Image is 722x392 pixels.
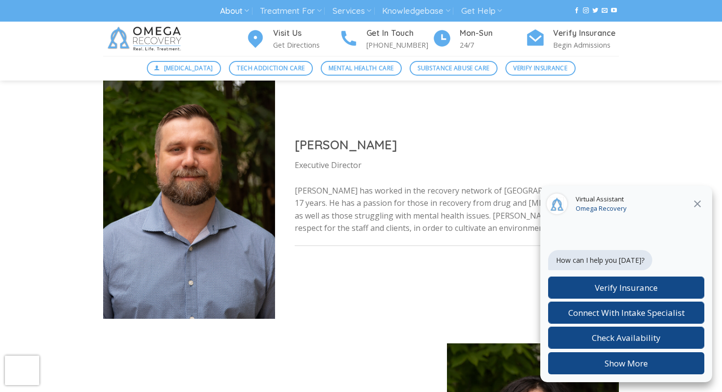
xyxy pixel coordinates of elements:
a: Substance Abuse Care [410,61,498,76]
a: About [220,2,249,20]
p: Executive Director [295,159,599,172]
a: Follow on YouTube [611,7,617,14]
a: Services [333,2,371,20]
p: Get Directions [273,39,339,51]
p: 24/7 [460,39,526,51]
a: Tech Addiction Care [229,61,313,76]
a: [MEDICAL_DATA] [147,61,222,76]
a: Verify Insurance [505,61,576,76]
a: Verify Insurance Begin Admissions [526,27,619,51]
a: Treatment For [260,2,321,20]
span: Tech Addiction Care [237,63,305,73]
span: Mental Health Care [329,63,393,73]
a: Follow on Instagram [583,7,589,14]
p: [PHONE_NUMBER] [366,39,432,51]
p: Begin Admissions [553,39,619,51]
a: Knowledgebase [382,2,450,20]
img: Omega Recovery [103,22,189,56]
a: Follow on Twitter [592,7,598,14]
h4: Get In Touch [366,27,432,40]
a: Visit Us Get Directions [246,27,339,51]
h4: Verify Insurance [553,27,619,40]
span: [MEDICAL_DATA] [164,63,213,73]
p: [PERSON_NAME] has worked in the recovery network of [GEOGRAPHIC_DATA] for 17 years. He has a pass... [295,185,599,235]
a: Send us an email [602,7,608,14]
a: Get Help [461,2,502,20]
h4: Mon-Sun [460,27,526,40]
a: Follow on Facebook [574,7,580,14]
h4: Visit Us [273,27,339,40]
span: Verify Insurance [513,63,567,73]
h2: [PERSON_NAME] [295,137,599,153]
a: Mental Health Care [321,61,402,76]
a: Get In Touch [PHONE_NUMBER] [339,27,432,51]
span: Substance Abuse Care [417,63,489,73]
